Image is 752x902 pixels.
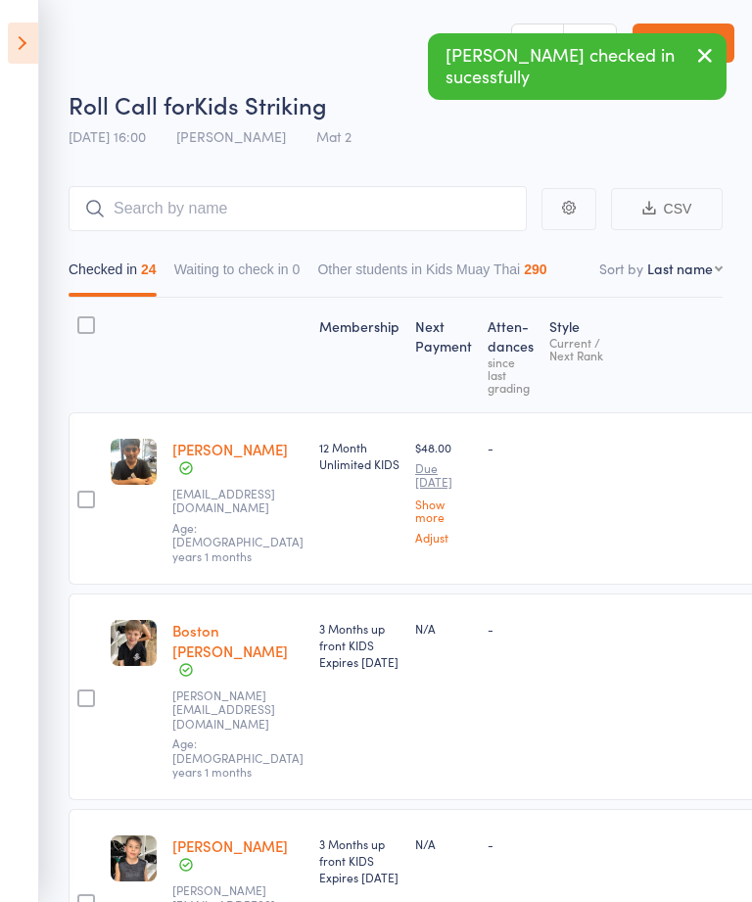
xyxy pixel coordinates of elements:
div: Next Payment [407,307,480,404]
label: Sort by [599,259,643,278]
a: [PERSON_NAME] [172,835,288,856]
span: [DATE] 16:00 [69,126,146,146]
div: 290 [524,261,546,277]
div: Expires [DATE] [319,869,399,885]
div: 0 [293,261,301,277]
input: Search by name [69,186,527,231]
span: Kids Striking [194,88,327,120]
img: image1759816244.png [111,620,157,666]
div: [PERSON_NAME] checked in sucessfully [428,33,727,100]
div: N/A [415,620,472,637]
img: image1759816195.png [111,835,157,881]
button: CSV [611,188,723,230]
div: - [488,620,534,637]
div: Membership [311,307,407,404]
img: image1757488252.png [111,439,157,485]
button: Waiting to check in0 [174,252,301,297]
span: Age: [DEMOGRAPHIC_DATA] years 1 months [172,735,304,780]
div: 3 Months up front KIDS [319,835,399,885]
span: Roll Call for [69,88,194,120]
a: Exit roll call [633,24,734,63]
a: Show more [415,498,472,523]
span: [PERSON_NAME] [176,126,286,146]
small: Hayley.allen@energyq.com.au [172,688,300,731]
span: Age: [DEMOGRAPHIC_DATA] years 1 months [172,519,304,564]
div: - [488,835,534,852]
button: Checked in24 [69,252,157,297]
small: Due [DATE] [415,461,472,490]
div: 24 [141,261,157,277]
div: Atten­dances [480,307,541,404]
a: Boston [PERSON_NAME] [172,620,288,661]
div: $48.00 [415,439,472,544]
div: Current / Next Rank [549,336,654,361]
div: 12 Month Unlimited KIDS [319,439,399,472]
span: Mat 2 [316,126,352,146]
a: [PERSON_NAME] [172,439,288,459]
div: - [488,439,534,455]
small: Zainabalghazali1976@gmail.com [172,487,300,515]
button: Other students in Kids Muay Thai290 [317,252,546,297]
div: N/A [415,835,472,852]
div: Style [541,307,662,404]
div: Last name [647,259,713,278]
div: since last grading [488,356,534,394]
div: Expires [DATE] [319,653,399,670]
a: Adjust [415,531,472,544]
div: 3 Months up front KIDS [319,620,399,670]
